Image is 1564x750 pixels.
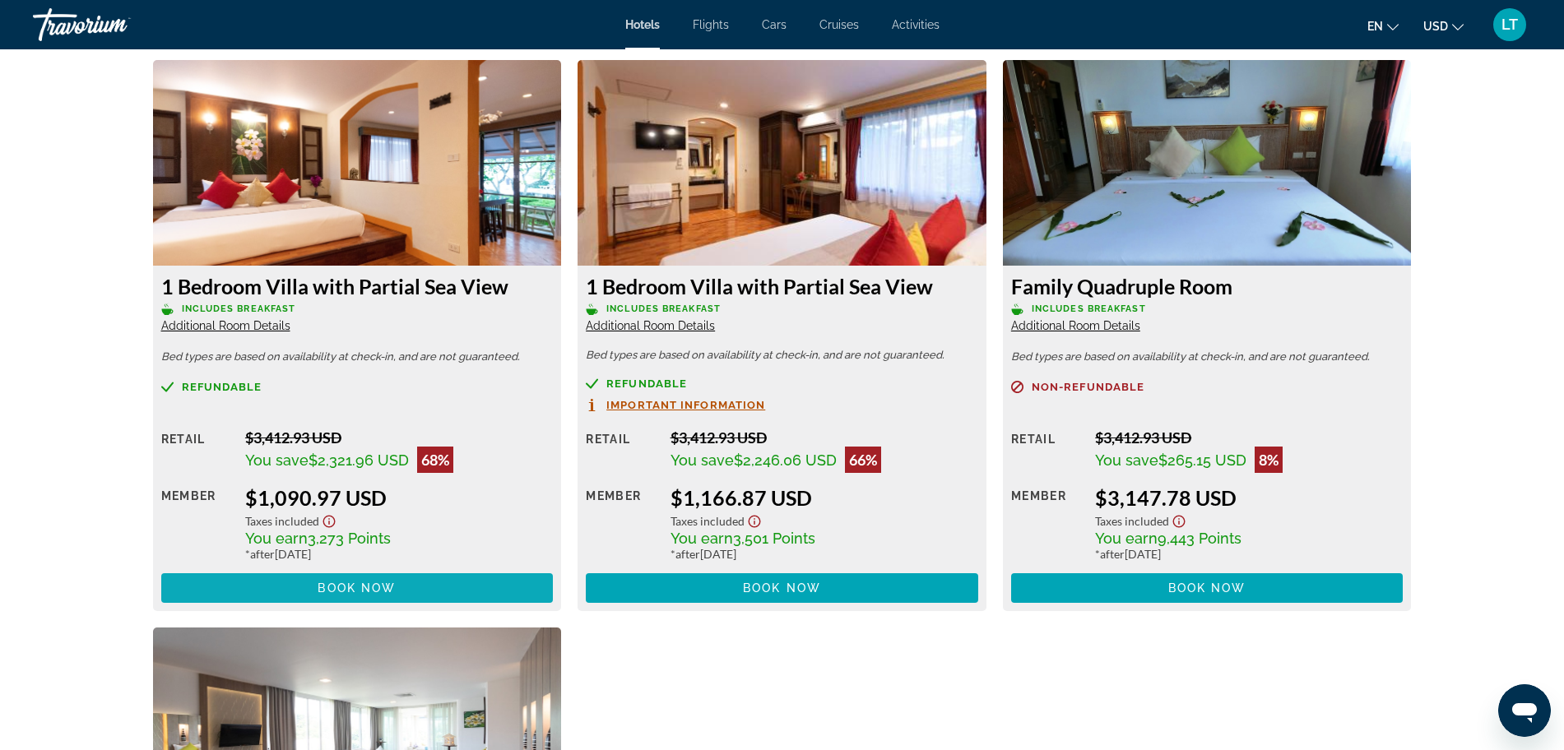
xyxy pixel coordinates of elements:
[182,382,262,392] span: Refundable
[1032,382,1144,392] span: Non-refundable
[586,319,715,332] span: Additional Room Details
[1255,447,1283,473] div: 8%
[1095,514,1169,528] span: Taxes included
[161,319,290,332] span: Additional Room Details
[586,274,978,299] h3: 1 Bedroom Villa with Partial Sea View
[586,573,978,603] button: Book now
[586,485,657,561] div: Member
[1158,530,1241,547] span: 9,443 Points
[1498,684,1551,737] iframe: Кнопка запуска окна обмена сообщениями
[245,428,553,447] div: $3,412.93 USD
[1095,451,1158,469] span: You save
[1095,530,1158,547] span: You earn
[161,381,554,393] a: Refundable
[1011,274,1404,299] h3: Family Quadruple Room
[1423,20,1448,33] span: USD
[733,530,815,547] span: 3,501 Points
[1169,510,1189,529] button: Show Taxes and Fees disclaimer
[245,547,553,561] div: * [DATE]
[1367,20,1383,33] span: en
[309,451,409,469] span: $2,321.96 USD
[625,18,660,31] a: Hotels
[161,351,554,363] p: Bed types are based on availability at check-in, and are not guaranteed.
[675,547,700,561] span: after
[245,485,553,510] div: $1,090.97 USD
[1158,451,1246,469] span: $265.15 USD
[308,530,391,547] span: 3,273 Points
[578,60,986,266] img: 1 Bedroom Villa with Partial Sea View
[245,530,308,547] span: You earn
[586,377,978,390] a: Refundable
[671,485,978,510] div: $1,166.87 USD
[819,18,859,31] a: Cruises
[671,530,733,547] span: You earn
[586,428,657,473] div: Retail
[606,400,765,410] span: Important Information
[743,581,821,595] span: Book now
[1095,428,1403,447] div: $3,412.93 USD
[161,274,554,299] h3: 1 Bedroom Villa with Partial Sea View
[734,451,837,469] span: $2,246.06 USD
[671,547,978,561] div: * [DATE]
[1011,351,1404,363] p: Bed types are based on availability at check-in, and are not guaranteed.
[606,378,687,389] span: Refundable
[417,447,453,473] div: 68%
[1003,60,1412,266] img: Family Quadruple Room
[1100,547,1125,561] span: after
[250,547,275,561] span: after
[1011,573,1404,603] button: Book now
[319,510,339,529] button: Show Taxes and Fees disclaimer
[606,303,721,314] span: Includes Breakfast
[1011,428,1083,473] div: Retail
[245,451,309,469] span: You save
[161,428,233,473] div: Retail
[1032,303,1146,314] span: Includes Breakfast
[1095,547,1403,561] div: * [DATE]
[1011,319,1140,332] span: Additional Room Details
[892,18,940,31] a: Activities
[1168,581,1246,595] span: Book now
[161,573,554,603] button: Book now
[1501,16,1518,33] span: LT
[693,18,729,31] a: Flights
[845,447,881,473] div: 66%
[745,510,764,529] button: Show Taxes and Fees disclaimer
[33,3,197,46] a: Travorium
[586,350,978,361] p: Bed types are based on availability at check-in, and are not guaranteed.
[1367,14,1399,38] button: Change language
[1423,14,1464,38] button: Change currency
[245,514,319,528] span: Taxes included
[1095,485,1403,510] div: $3,147.78 USD
[586,398,765,412] button: Important Information
[1011,485,1083,561] div: Member
[762,18,787,31] a: Cars
[182,303,296,314] span: Includes Breakfast
[671,428,978,447] div: $3,412.93 USD
[318,581,396,595] span: Book now
[671,514,745,528] span: Taxes included
[161,485,233,561] div: Member
[671,451,734,469] span: You save
[153,60,562,266] img: 1 Bedroom Villa with Partial Sea View
[1488,7,1531,42] button: User Menu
